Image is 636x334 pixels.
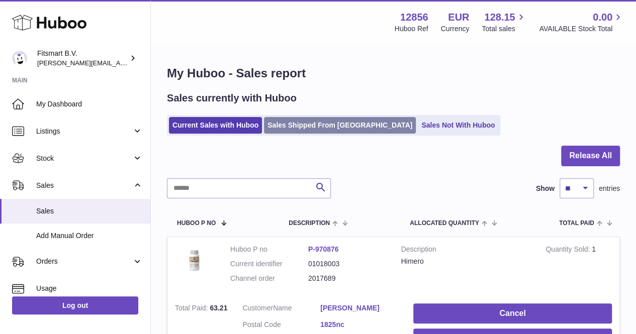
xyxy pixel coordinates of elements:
[308,274,386,283] dd: 2017689
[400,11,428,24] strong: 12856
[320,303,398,313] a: [PERSON_NAME]
[482,11,526,34] a: 128.15 Total sales
[593,11,612,24] span: 0.00
[12,296,138,314] a: Log out
[230,245,308,254] dt: Huboo P no
[169,117,262,134] a: Current Sales with Huboo
[482,24,526,34] span: Total sales
[175,245,215,274] img: 128561711358723.png
[401,257,531,266] div: Himero
[210,304,227,312] span: 63.21
[538,237,619,296] td: 1
[484,11,515,24] span: 128.15
[561,146,620,166] button: Release All
[167,91,297,105] h2: Sales currently with Huboo
[410,220,479,227] span: ALLOCATED Quantity
[242,320,320,332] dt: Postal Code
[320,320,398,329] a: 1825nc
[36,284,143,293] span: Usage
[37,59,202,67] span: [PERSON_NAME][EMAIL_ADDRESS][DOMAIN_NAME]
[37,49,128,68] div: Fitsmart B.V.
[264,117,416,134] a: Sales Shipped From [GEOGRAPHIC_DATA]
[167,65,620,81] h1: My Huboo - Sales report
[36,231,143,241] span: Add Manual Order
[401,245,531,257] strong: Description
[441,24,470,34] div: Currency
[395,24,428,34] div: Huboo Ref
[175,304,210,314] strong: Total Paid
[230,274,308,283] dt: Channel order
[413,303,612,324] button: Cancel
[242,303,320,315] dt: Name
[308,259,386,269] dd: 01018003
[36,127,132,136] span: Listings
[36,181,132,190] span: Sales
[177,220,216,227] span: Huboo P no
[539,24,624,34] span: AVAILABLE Stock Total
[36,154,132,163] span: Stock
[546,245,592,256] strong: Quantity Sold
[448,11,469,24] strong: EUR
[12,51,27,66] img: jonathan@leaderoo.com
[536,184,555,193] label: Show
[36,206,143,216] span: Sales
[539,11,624,34] a: 0.00 AVAILABLE Stock Total
[242,304,273,312] span: Customer
[418,117,498,134] a: Sales Not With Huboo
[36,99,143,109] span: My Dashboard
[289,220,330,227] span: Description
[36,257,132,266] span: Orders
[230,259,308,269] dt: Current identifier
[308,245,339,253] a: P-970876
[599,184,620,193] span: entries
[559,220,594,227] span: Total paid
